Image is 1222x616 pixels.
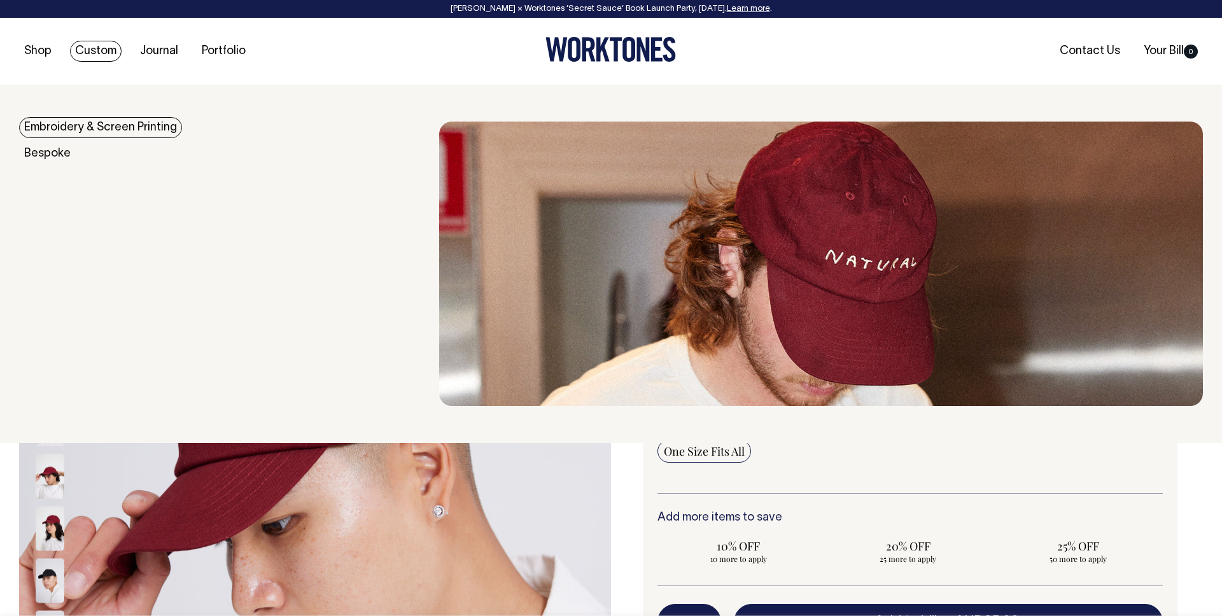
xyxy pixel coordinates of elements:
img: burgundy [36,454,64,499]
span: 10 more to apply [664,554,813,564]
div: [PERSON_NAME] × Worktones ‘Secret Sauce’ Book Launch Party, [DATE]. . [13,4,1209,13]
span: One Size Fits All [664,444,745,459]
span: 25% OFF [1003,538,1153,554]
input: 10% OFF 10 more to apply [657,535,820,568]
span: 25 more to apply [834,554,983,564]
a: Contact Us [1055,41,1125,62]
a: Learn more [727,5,770,13]
img: burgundy [36,507,64,551]
a: Bespoke [19,143,76,164]
a: Portfolio [197,41,251,62]
span: 0 [1184,45,1198,59]
input: 25% OFF 50 more to apply [997,535,1159,568]
a: Embroidery & Screen Printing [19,117,182,138]
img: black [36,559,64,603]
span: 20% OFF [834,538,983,554]
h6: Add more items to save [657,512,1163,524]
a: Custom [70,41,122,62]
a: Your Bill0 [1139,41,1203,62]
span: 50 more to apply [1003,554,1153,564]
a: Journal [135,41,183,62]
img: embroidery & Screen Printing [439,122,1203,406]
input: One Size Fits All [657,440,751,463]
input: 20% OFF 25 more to apply [827,535,990,568]
span: 10% OFF [664,538,813,554]
a: Shop [19,41,57,62]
